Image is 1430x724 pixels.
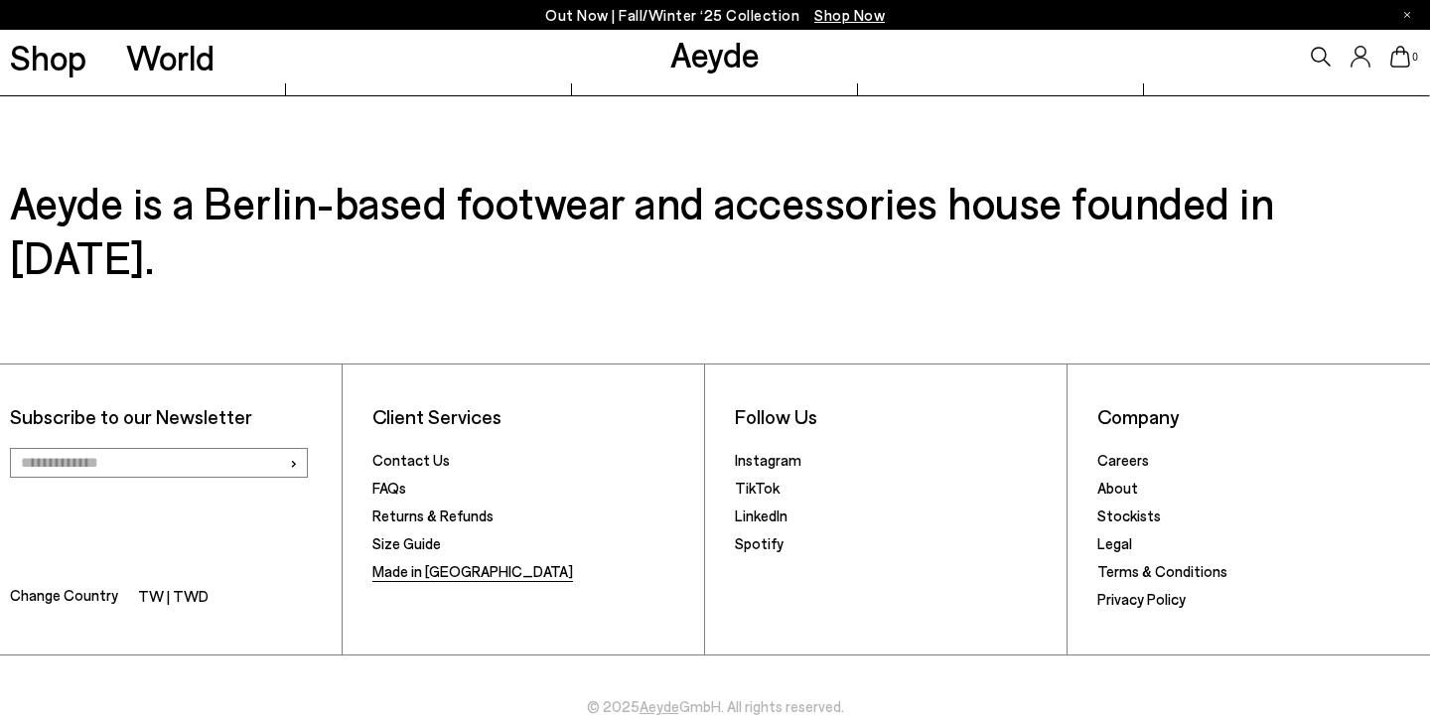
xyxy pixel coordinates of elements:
[1097,562,1227,580] a: Terms & Conditions
[735,479,780,497] a: TikTok
[1097,507,1161,524] a: Stockists
[1097,404,1420,429] li: Company
[1097,534,1132,552] a: Legal
[1390,46,1410,68] a: 0
[289,448,298,477] span: ›
[372,479,406,497] a: FAQs
[372,562,573,580] a: Made in [GEOGRAPHIC_DATA]
[545,3,885,28] p: Out Now | Fall/Winter ‘25 Collection
[372,534,441,552] a: Size Guide
[1410,52,1420,63] span: 0
[372,507,494,524] a: Returns & Refunds
[735,534,784,552] a: Spotify
[814,6,885,24] span: Navigate to /collections/new-in
[670,33,760,74] a: Aeyde
[372,404,694,429] li: Client Services
[735,404,1057,429] li: Follow Us
[138,584,209,612] li: TW | TWD
[1097,479,1138,497] a: About
[10,404,332,429] p: Subscribe to our Newsletter
[10,583,118,612] span: Change Country
[372,451,450,469] a: Contact Us
[10,175,1420,284] h3: Aeyde is a Berlin-based footwear and accessories house founded in [DATE].
[1097,590,1186,608] a: Privacy Policy
[10,40,86,74] a: Shop
[1097,451,1149,469] a: Careers
[735,507,787,524] a: LinkedIn
[126,40,214,74] a: World
[735,451,801,469] a: Instagram
[640,697,679,715] a: Aeyde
